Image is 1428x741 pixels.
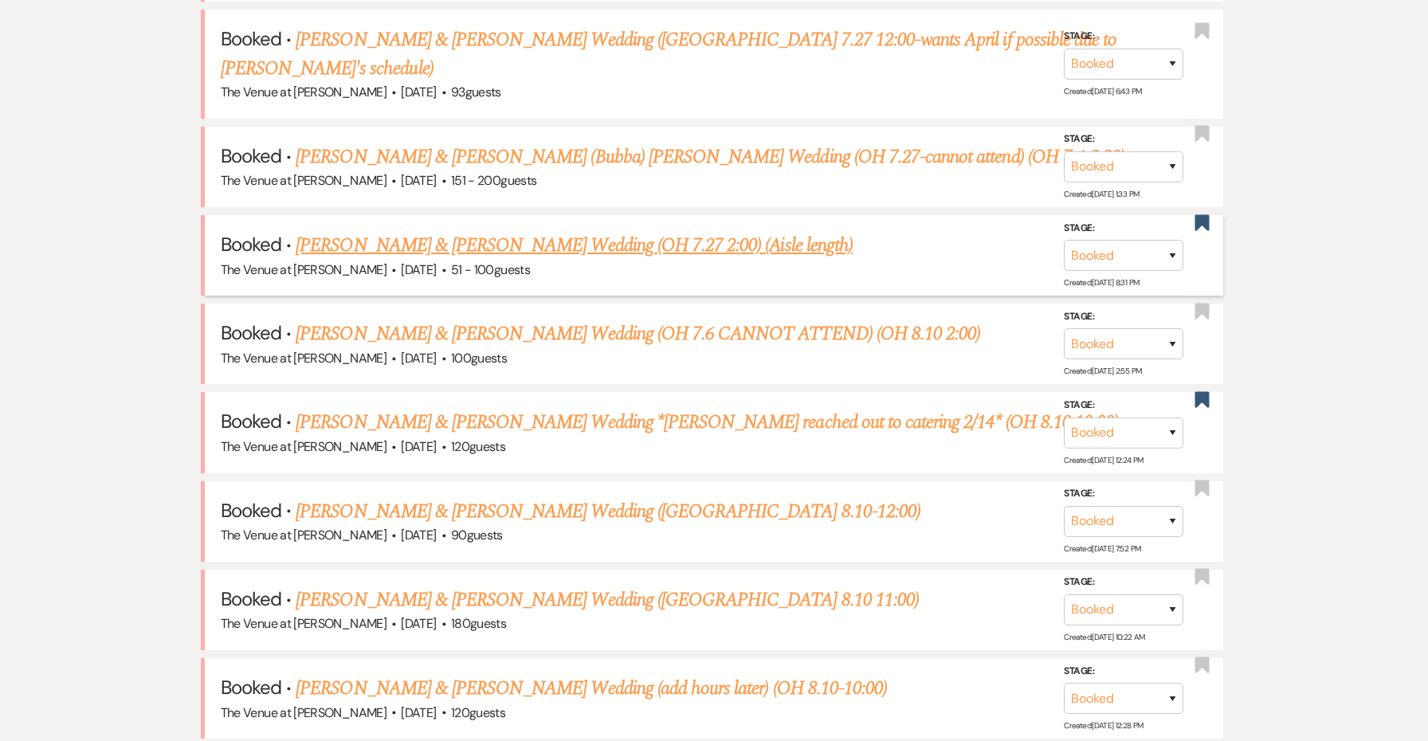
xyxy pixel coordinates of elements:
span: The Venue at [PERSON_NAME] [221,704,386,721]
span: 93 guests [451,84,501,100]
span: The Venue at [PERSON_NAME] [221,172,386,189]
span: 180 guests [451,615,506,632]
span: The Venue at [PERSON_NAME] [221,84,386,100]
span: Booked [221,232,281,257]
a: [PERSON_NAME] & [PERSON_NAME] Wedding ([GEOGRAPHIC_DATA] 8.10 11:00) [296,586,919,614]
span: Created: [DATE] 6:43 PM [1064,86,1141,96]
span: Created: [DATE] 12:28 PM [1064,720,1143,731]
a: [PERSON_NAME] & [PERSON_NAME] Wedding (OH 7.6 CANNOT ATTEND) (OH 8.10 2:00) [296,320,980,348]
span: Booked [221,143,281,168]
a: [PERSON_NAME] & [PERSON_NAME] (Bubba) [PERSON_NAME] Wedding (OH 7.27-cannot attend) (OH 7.6-2:30) [296,143,1124,171]
a: [PERSON_NAME] & [PERSON_NAME] Wedding *[PERSON_NAME] reached out to catering 2/14* (OH 8.10 10:00) [296,408,1118,437]
span: The Venue at [PERSON_NAME] [221,615,386,632]
span: The Venue at [PERSON_NAME] [221,261,386,278]
a: [PERSON_NAME] & [PERSON_NAME] Wedding ([GEOGRAPHIC_DATA] 8.10-12:00) [296,497,920,526]
span: Booked [221,586,281,611]
label: Stage: [1064,308,1183,326]
span: Created: [DATE] 1:33 PM [1064,189,1139,199]
span: The Venue at [PERSON_NAME] [221,350,386,367]
span: Booked [221,675,281,700]
label: Stage: [1064,397,1183,414]
label: Stage: [1064,219,1183,237]
span: [DATE] [401,615,436,632]
label: Stage: [1064,131,1183,148]
label: Stage: [1064,574,1183,591]
span: [DATE] [401,527,436,543]
span: [DATE] [401,84,436,100]
span: Booked [221,409,281,433]
span: Created: [DATE] 2:55 PM [1064,366,1141,376]
label: Stage: [1064,485,1183,503]
span: [DATE] [401,172,436,189]
span: Booked [221,320,281,345]
span: 120 guests [451,704,505,721]
span: 51 - 100 guests [451,261,530,278]
span: The Venue at [PERSON_NAME] [221,438,386,455]
span: Booked [221,498,281,523]
span: 151 - 200 guests [451,172,536,189]
span: 90 guests [451,527,503,543]
a: [PERSON_NAME] & [PERSON_NAME] Wedding (OH 7.27 2:00) (Aisle length) [296,231,853,260]
span: Created: [DATE] 10:22 AM [1064,632,1144,642]
span: Created: [DATE] 12:24 PM [1064,454,1143,465]
span: The Venue at [PERSON_NAME] [221,527,386,543]
a: [PERSON_NAME] & [PERSON_NAME] Wedding ([GEOGRAPHIC_DATA] 7.27 12:00-wants April if possible due t... [221,25,1117,83]
a: [PERSON_NAME] & [PERSON_NAME] Wedding (add hours later) (OH 8.10-10:00) [296,674,887,703]
span: 100 guests [451,350,507,367]
span: Created: [DATE] 8:31 PM [1064,277,1139,288]
label: Stage: [1064,662,1183,680]
span: [DATE] [401,261,436,278]
span: Booked [221,26,281,51]
span: [DATE] [401,350,436,367]
span: [DATE] [401,704,436,721]
label: Stage: [1064,28,1183,45]
span: [DATE] [401,438,436,455]
span: Created: [DATE] 7:52 PM [1064,543,1140,554]
span: 120 guests [451,438,505,455]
